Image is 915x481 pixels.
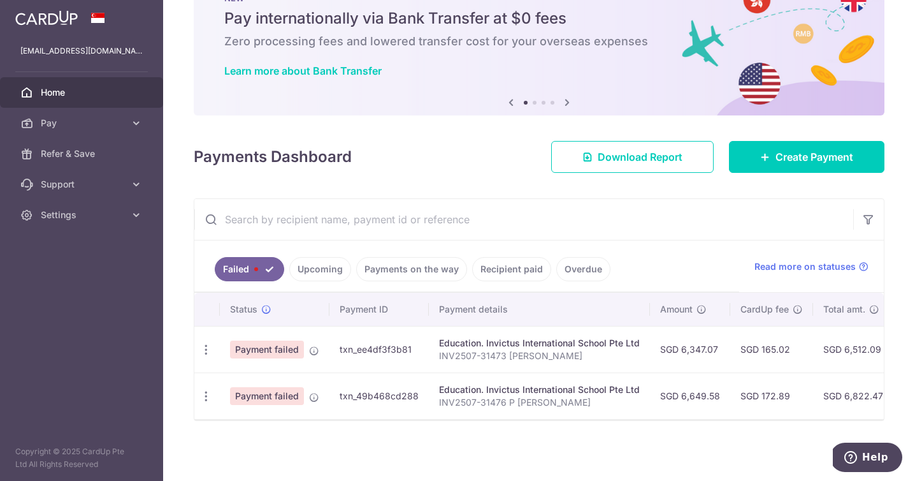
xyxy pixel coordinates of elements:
a: Read more on statuses [754,260,868,273]
p: INV2507-31473 [PERSON_NAME] [439,350,640,362]
p: [EMAIL_ADDRESS][DOMAIN_NAME] [20,45,143,57]
p: INV2507-31476 P [PERSON_NAME] [439,396,640,409]
span: Support [41,178,125,191]
input: Search by recipient name, payment id or reference [194,199,853,240]
span: Pay [41,117,125,129]
td: SGD 6,822.47 [813,373,893,419]
a: Payments on the way [356,257,467,281]
span: Download Report [598,149,682,165]
td: SGD 165.02 [730,326,813,373]
td: SGD 6,347.07 [650,326,730,373]
a: Download Report [551,141,714,173]
span: Home [41,86,125,99]
span: Amount [660,303,693,316]
a: Overdue [556,257,610,281]
h5: Pay internationally via Bank Transfer at $0 fees [224,8,854,29]
a: Failed [215,257,284,281]
span: Payment failed [230,387,304,405]
a: Create Payment [729,141,884,173]
a: Upcoming [289,257,351,281]
span: Settings [41,209,125,221]
td: SGD 172.89 [730,373,813,419]
h4: Payments Dashboard [194,145,352,168]
a: Recipient paid [472,257,551,281]
iframe: Opens a widget where you can find more information [833,443,902,475]
h6: Zero processing fees and lowered transfer cost for your overseas expenses [224,34,854,49]
span: Create Payment [775,149,853,165]
a: Learn more about Bank Transfer [224,64,382,77]
td: SGD 6,512.09 [813,326,893,373]
td: SGD 6,649.58 [650,373,730,419]
div: Education. Invictus International School Pte Ltd [439,337,640,350]
span: Read more on statuses [754,260,856,273]
th: Payment details [429,293,650,326]
th: Payment ID [329,293,429,326]
span: Refer & Save [41,147,125,160]
span: Status [230,303,257,316]
div: Education. Invictus International School Pte Ltd [439,383,640,396]
span: CardUp fee [740,303,789,316]
td: txn_ee4df3f3b81 [329,326,429,373]
td: txn_49b468cd288 [329,373,429,419]
img: CardUp [15,10,78,26]
span: Total amt. [823,303,865,316]
span: Payment failed [230,341,304,359]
